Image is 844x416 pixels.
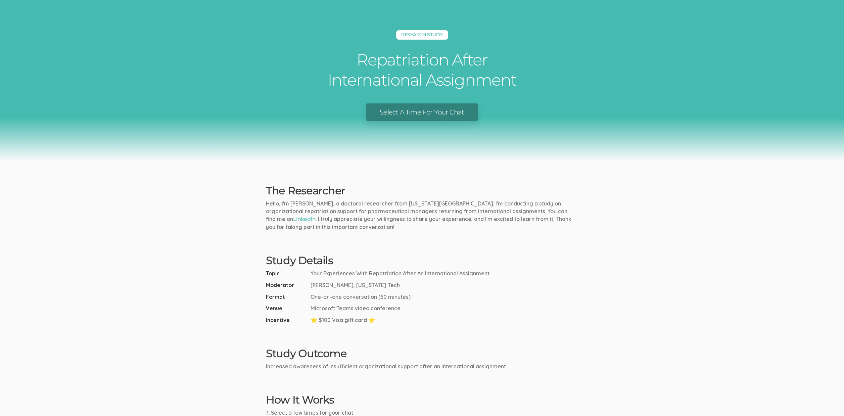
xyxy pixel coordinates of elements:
span: Format [266,293,308,301]
h2: The Researcher [266,185,578,196]
span: Venue [266,305,308,312]
p: Increased awareness of insufficient organizational support after an international assignment. [266,363,578,370]
span: Moderator [266,281,308,289]
h2: How It Works [266,394,578,406]
h2: Study Details [266,255,578,266]
h2: Study Outcome [266,348,578,359]
span: One-on-one conversation (60 minutes) [311,293,411,301]
span: Topic [266,270,308,277]
h1: Repatriation After International Assignment [321,50,523,90]
a: LinkedIn [293,216,316,222]
a: Select A Time For Your Chat [366,103,477,121]
span: ⭐ $100 Visa gift card ⭐ [311,316,375,324]
p: Hello, I'm [PERSON_NAME], a doctoral researcher from [US_STATE][GEOGRAPHIC_DATA]. I'm conducting ... [266,200,578,231]
span: Microsoft Teams video conference [311,305,401,312]
span: [PERSON_NAME], [US_STATE] Tech [311,281,400,289]
span: Incentive [266,316,308,324]
span: Your Experiences With Repatriation After An International Assignment [311,270,489,277]
h5: Research Study [396,30,448,40]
